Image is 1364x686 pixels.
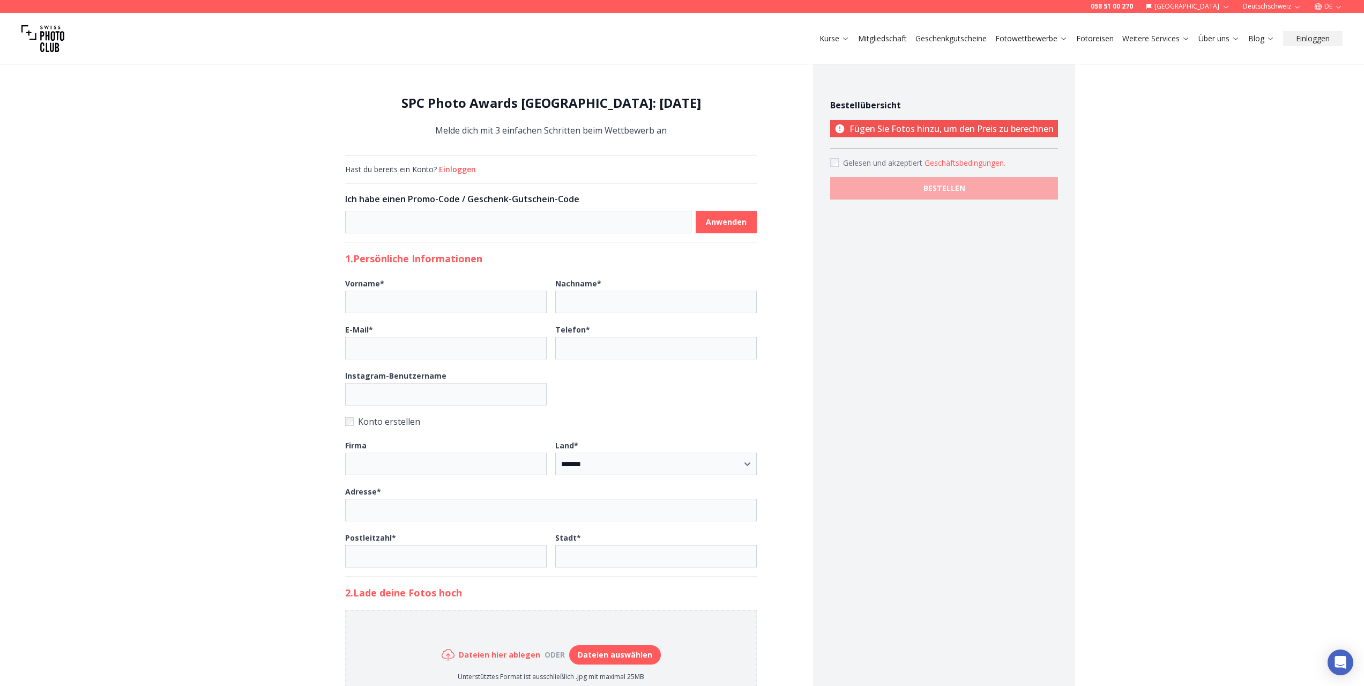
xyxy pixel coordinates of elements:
[991,31,1072,46] button: Fotowettbewerbe
[923,183,965,194] b: BESTELLEN
[1122,33,1190,44] a: Weitere Services
[345,453,547,475] input: Firma
[555,324,590,335] b: Telefon *
[345,440,367,451] b: Firma
[459,650,540,660] h6: Dateien hier ablegen
[345,533,396,543] b: Postleitzahl *
[1194,31,1244,46] button: Über uns
[819,33,849,44] a: Kurse
[345,94,757,138] div: Melde dich mit 3 einfachen Schritten beim Wettbewerb an
[345,94,757,112] h1: SPC Photo Awards [GEOGRAPHIC_DATA]: [DATE]
[830,99,1058,112] h4: Bestellübersicht
[345,164,757,175] div: Hast du bereits ein Konto?
[540,650,569,660] div: oder
[1283,31,1343,46] button: Einloggen
[345,291,547,313] input: Vorname*
[1248,33,1274,44] a: Blog
[830,177,1058,200] button: BESTELLEN
[442,673,661,681] p: Unterstütztes Format ist ausschließlich .jpg mit maximal 25MB
[555,291,757,313] input: Nachname*
[1198,33,1240,44] a: Über uns
[925,158,1005,168] button: Accept termsGelesen und akzeptiert
[345,278,384,289] b: Vorname *
[1076,33,1114,44] a: Fotoreisen
[830,158,839,167] input: Accept terms
[345,486,381,497] b: Adresse *
[830,120,1058,137] p: Fügen Sie Fotos hinzu, um den Preis zu berechnen
[555,533,581,543] b: Stadt *
[555,545,757,567] input: Stadt*
[345,585,757,600] h2: 2. Lade deine Fotos hoch
[555,453,757,475] select: Land*
[706,217,747,227] b: Anwenden
[345,371,446,381] b: Instagram-Benutzername
[1118,31,1194,46] button: Weitere Services
[911,31,991,46] button: Geschenkgutscheine
[345,193,757,205] h3: Ich habe einen Promo-Code / Geschenk-Gutschein-Code
[345,545,547,567] input: Postleitzahl*
[858,33,907,44] a: Mitgliedschaft
[345,324,373,335] b: E-Mail *
[1244,31,1279,46] button: Blog
[815,31,854,46] button: Kurse
[345,499,757,521] input: Adresse*
[1328,650,1353,675] div: Open Intercom Messenger
[995,33,1068,44] a: Fotowettbewerbe
[555,337,757,359] input: Telefon*
[21,17,64,60] img: Swiss photo club
[555,440,578,451] b: Land *
[345,251,757,266] h2: 1. Persönliche Informationen
[555,278,601,289] b: Nachname *
[1072,31,1118,46] button: Fotoreisen
[1091,2,1133,11] a: 058 51 00 270
[345,383,547,405] input: Instagram-Benutzername
[345,417,354,426] input: Konto erstellen
[915,33,987,44] a: Geschenkgutscheine
[854,31,911,46] button: Mitgliedschaft
[345,414,757,429] label: Konto erstellen
[696,211,757,233] button: Anwenden
[345,337,547,359] input: E-Mail*
[843,158,925,168] span: Gelesen und akzeptiert
[569,645,661,665] button: Dateien auswählen
[439,164,476,175] button: Einloggen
